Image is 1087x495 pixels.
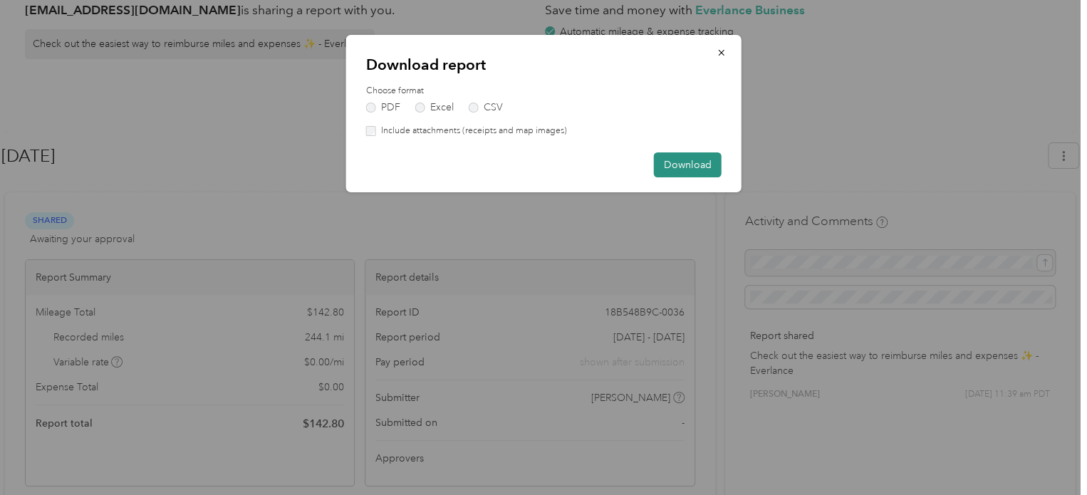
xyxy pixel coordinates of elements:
label: CSV [469,103,503,113]
p: Download report [366,55,722,75]
label: Choose format [366,85,722,98]
label: Include attachments (receipts and map images) [376,125,567,137]
button: Download [654,152,722,177]
label: Excel [415,103,454,113]
label: PDF [366,103,400,113]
